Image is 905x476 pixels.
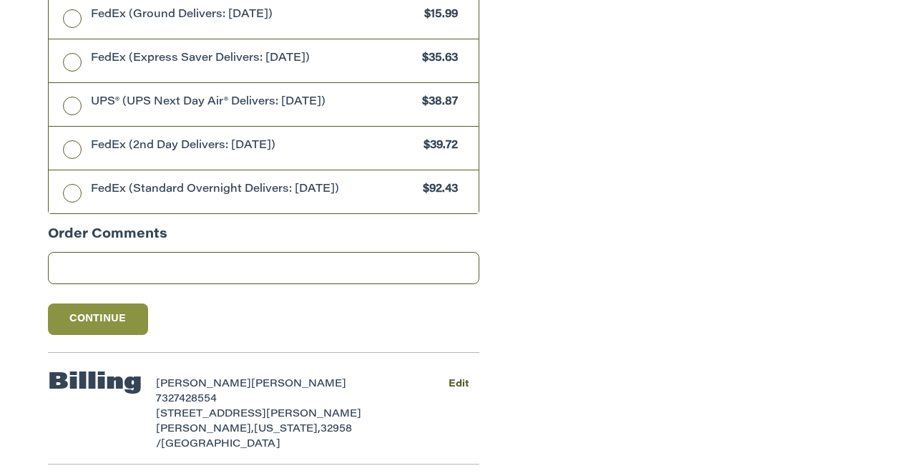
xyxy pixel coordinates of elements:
[91,94,416,111] span: UPS® (UPS Next Day Air® Delivers: [DATE])
[156,379,251,389] span: [PERSON_NAME]
[161,439,280,450] span: [GEOGRAPHIC_DATA]
[91,182,416,198] span: FedEx (Standard Overnight Delivers: [DATE])
[48,369,142,397] h2: Billing
[415,51,458,67] span: $35.63
[415,94,458,111] span: $38.87
[156,409,361,419] span: [STREET_ADDRESS][PERSON_NAME]
[48,303,148,335] button: Continue
[156,394,217,404] span: 7327428554
[437,374,479,394] button: Edit
[48,225,167,252] legend: Order Comments
[251,379,346,389] span: [PERSON_NAME]
[416,138,458,155] span: $39.72
[254,424,321,434] span: [US_STATE],
[417,7,458,24] span: $15.99
[91,7,418,24] span: FedEx (Ground Delivers: [DATE])
[416,182,458,198] span: $92.43
[91,51,416,67] span: FedEx (Express Saver Delivers: [DATE])
[156,424,254,434] span: [PERSON_NAME],
[91,138,417,155] span: FedEx (2nd Day Delivers: [DATE])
